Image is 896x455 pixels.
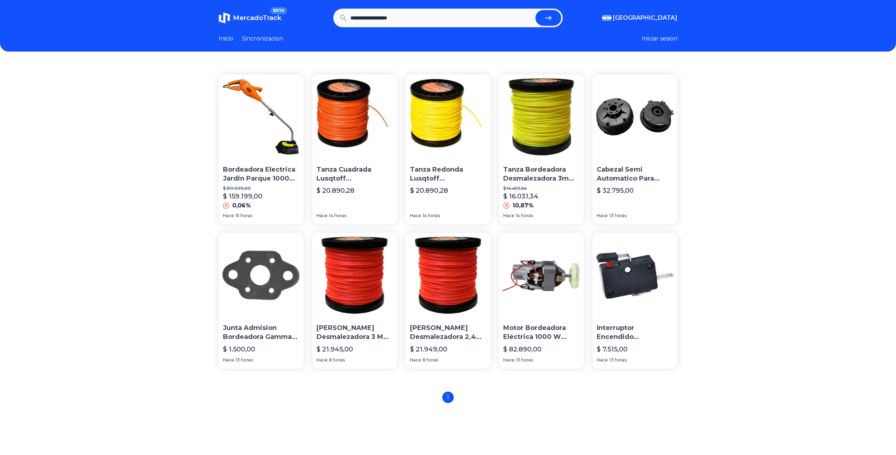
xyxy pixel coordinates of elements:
[406,75,491,159] img: Tanza Redonda Lusqtoff Desmalezadora Bordeadora X 1kg
[219,12,281,24] a: MercadoTrackBETA
[597,165,673,183] p: Cabezal Semi Automatico Para Bordeadora Lusqtoff Rbl10008r23
[499,233,584,318] img: Motor Bordeadora Eléctrica 1000 W Lusqtoff Bl1000-8 Original
[597,344,628,354] p: $ 7.515,00
[503,324,580,341] p: Motor Bordeadora Eléctrica 1000 W Lusqtoff Bl1000-8 Original
[406,233,491,318] img: Tanza Bordeadora Desmalezadora 2,4 Bobina Cuadrada Lusqtoff
[232,201,251,210] p: 0,06%
[270,7,287,14] span: BETA
[223,186,299,191] p: $ 159.099,00
[410,213,421,219] span: Hace
[219,34,233,43] a: Inicio
[410,186,448,196] p: $ 20.890,28
[499,233,584,368] a: Motor Bordeadora Eléctrica 1000 W Lusqtoff Bl1000-8 OriginalMotor Bordeadora Eléctrica 1000 W Lus...
[316,324,393,341] p: [PERSON_NAME] Desmalezadora 3 Mm Bobina Cuadrada Lusqtoff
[609,213,626,219] span: 13 horas
[316,357,328,363] span: Hace
[219,75,304,224] a: Bordeadora Electrica Jardin Parque 1000w Lusqtoff Bl1000-8Bordeadora Electrica Jardin Parque 1000...
[499,75,584,224] a: Tanza Bordeadora Desmalezadora 3mm Redonda X 1 Kg LusqtoffTanza Bordeadora Desmalezadora 3mm Redo...
[597,324,673,341] p: Interruptor Encendido Bordeadora Lusqtoff Bl 1000-8 Original
[329,357,345,363] span: 8 horas
[235,213,252,219] span: 15 horas
[406,75,491,224] a: Tanza Redonda Lusqtoff Desmalezadora Bordeadora X 1kgTanza Redonda Lusqtoff Desmalezadora Bordead...
[219,233,304,368] a: Junta Admision Bordeadora Gamma Lusqtoff 26 Cc MotojardinJunta Admision Bordeadora Gamma Lusqtoff...
[316,344,353,354] p: $ 21.945,00
[242,34,283,43] a: Sincronizacion
[609,357,626,363] span: 13 horas
[223,344,255,354] p: $ 1.500,00
[516,357,533,363] span: 13 horas
[613,14,677,22] span: [GEOGRAPHIC_DATA]
[312,75,397,159] img: Tanza Cuadrada Lusqtoff Desmalezadora Bordeadora 2,4mm 1 Kg
[513,201,534,210] p: 10,87%
[329,213,346,219] span: 14 horas
[592,75,677,224] a: Cabezal Semi Automatico Para Bordeadora Lusqtoff Rbl10008r23Cabezal Semi Automatico Para Bordeado...
[312,233,397,318] img: Tanza Bordeadora Desmalezadora 3 Mm Bobina Cuadrada Lusqtoff
[499,75,584,159] img: Tanza Bordeadora Desmalezadora 3mm Redonda X 1 Kg Lusqtoff
[503,186,580,191] p: $ 14.459,64
[406,233,491,368] a: Tanza Bordeadora Desmalezadora 2,4 Bobina Cuadrada Lusqtoff[PERSON_NAME] Desmalezadora 2,4 Bobina...
[503,213,514,219] span: Hace
[592,75,677,159] img: Cabezal Semi Automatico Para Bordeadora Lusqtoff Rbl10008r23
[223,213,234,219] span: Hace
[503,357,514,363] span: Hace
[410,344,447,354] p: $ 21.949,00
[219,233,304,318] img: Junta Admision Bordeadora Gamma Lusqtoff 26 Cc Motojardin
[410,357,421,363] span: Hace
[503,191,538,201] p: $ 16.031,34
[516,213,533,219] span: 14 horas
[642,34,677,43] button: Iniciar sesion
[219,75,304,159] img: Bordeadora Electrica Jardin Parque 1000w Lusqtoff Bl1000-8
[233,14,281,22] span: MercadoTrack
[223,165,299,183] p: Bordeadora Electrica Jardin Parque 1000w Lusqtoff Bl1000-8
[235,357,253,363] span: 13 horas
[423,213,440,219] span: 14 horas
[223,324,299,341] p: Junta Admision Bordeadora Gamma Lusqtoff 26 Cc Motojardin
[503,165,580,183] p: Tanza Bordeadora Desmalezadora 3mm Redonda X 1 Kg Lusqtoff
[592,233,677,368] a: Interruptor Encendido Bordeadora Lusqtoff Bl 1000-8 OriginalInterruptor Encendido Bordeadora Lusq...
[316,186,354,196] p: $ 20.890,28
[503,344,542,354] p: $ 82.890,00
[602,15,611,21] img: Argentina
[410,324,486,341] p: [PERSON_NAME] Desmalezadora 2,4 Bobina Cuadrada Lusqtoff
[592,233,677,318] img: Interruptor Encendido Bordeadora Lusqtoff Bl 1000-8 Original
[223,357,234,363] span: Hace
[219,12,230,24] img: MercadoTrack
[312,233,397,368] a: Tanza Bordeadora Desmalezadora 3 Mm Bobina Cuadrada Lusqtoff[PERSON_NAME] Desmalezadora 3 Mm Bobi...
[597,213,608,219] span: Hace
[597,357,608,363] span: Hace
[410,165,486,183] p: Tanza Redonda Lusqtoff Desmalezadora Bordeadora X 1kg
[312,75,397,224] a: Tanza Cuadrada Lusqtoff Desmalezadora Bordeadora 2,4mm 1 KgTanza Cuadrada Lusqtoff Desmalezadora ...
[223,191,262,201] p: $ 159.199,00
[423,357,438,363] span: 8 horas
[602,14,677,22] button: [GEOGRAPHIC_DATA]
[316,165,393,183] p: Tanza Cuadrada Lusqtoff Desmalezadora Bordeadora 2,4mm 1 Kg
[597,186,634,196] p: $ 32.795,00
[316,213,328,219] span: Hace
